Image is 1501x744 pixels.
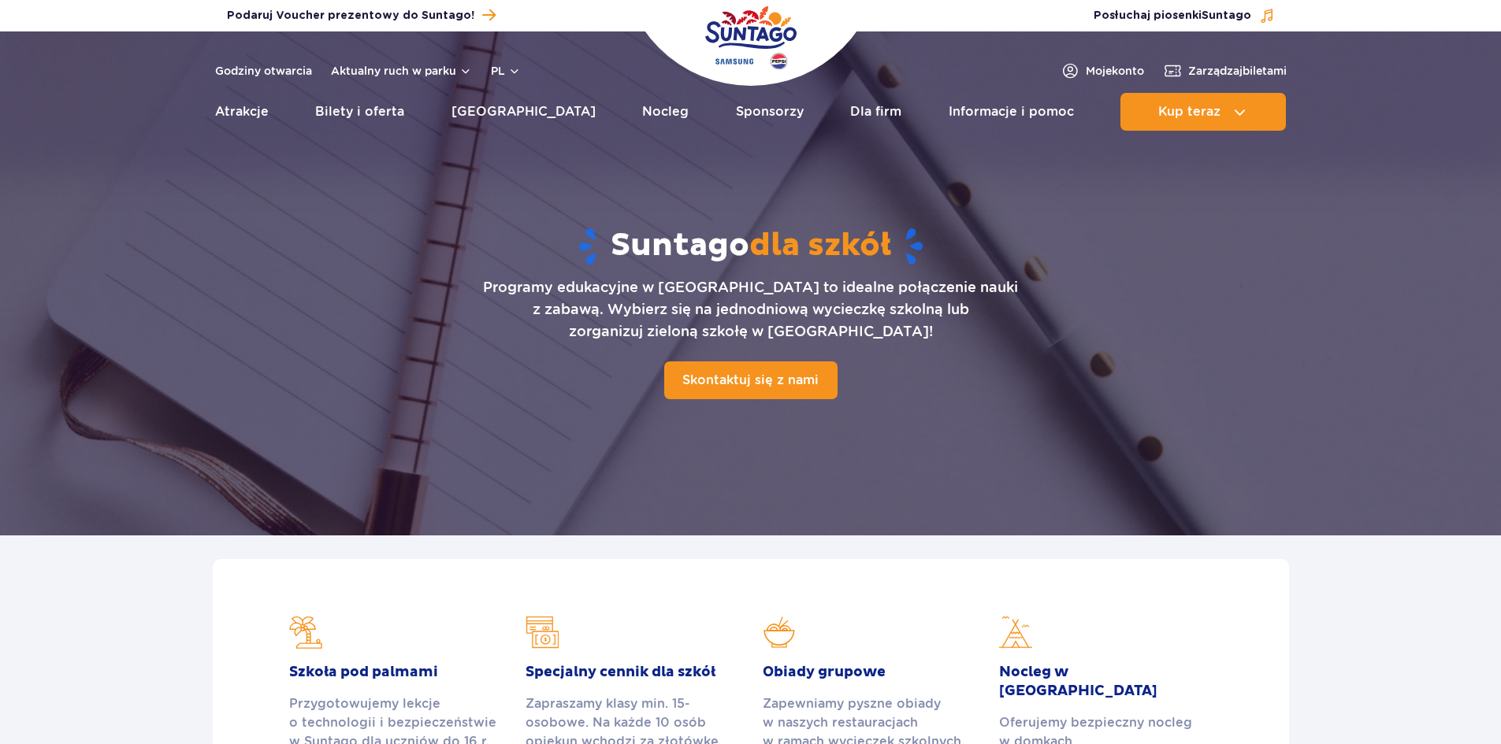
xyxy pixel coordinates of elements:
span: Podaruj Voucher prezentowy do Suntago! [227,8,474,24]
span: dla szkół [749,226,891,265]
a: Sponsorzy [736,93,804,131]
h1: Suntago [244,226,1258,267]
h2: Nocleg w [GEOGRAPHIC_DATA] [999,663,1212,701]
h2: Specjalny cennik dla szkół [526,663,738,682]
a: Atrakcje [215,93,269,131]
p: Programy edukacyjne w [GEOGRAPHIC_DATA] to idealne połączenie nauki z zabawą. Wybierz się na jedn... [483,276,1018,342]
span: Posłuchaj piosenki [1094,8,1251,24]
h2: Szkoła pod palmami [289,663,502,682]
a: Bilety i oferta [315,93,404,131]
button: Kup teraz [1120,93,1286,131]
h2: Obiady grupowe [763,663,975,682]
button: pl [491,63,521,79]
span: Kup teraz [1158,105,1220,119]
a: Zarządzajbiletami [1163,61,1287,80]
a: Podaruj Voucher prezentowy do Suntago! [227,5,496,26]
span: Zarządzaj biletami [1188,63,1287,79]
button: Posłuchaj piosenkiSuntago [1094,8,1275,24]
a: Informacje i pomoc [949,93,1074,131]
a: Nocleg [642,93,689,131]
a: Skontaktuj się z nami [664,361,838,399]
button: Aktualny ruch w parku [331,65,472,77]
span: Skontaktuj się z nami [682,372,819,387]
span: Moje konto [1086,63,1144,79]
span: Suntago [1202,10,1251,21]
a: [GEOGRAPHIC_DATA] [451,93,596,131]
a: Mojekonto [1061,61,1144,80]
a: Dla firm [850,93,901,131]
a: Godziny otwarcia [215,63,312,79]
